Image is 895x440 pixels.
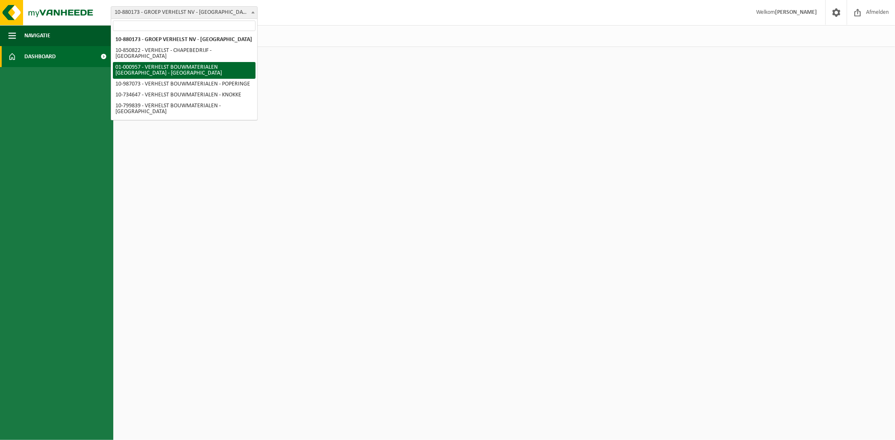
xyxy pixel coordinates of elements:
[113,117,256,134] li: 10-980590 - VERHELST BOUWMATERIALEN - AALTER - AALTER
[113,45,256,62] li: 10-850822 - VERHELST - CHAPEBEDRIJF - [GEOGRAPHIC_DATA]
[113,79,256,90] li: 10-987073 - VERHELST BOUWMATERIALEN - POPERINGE
[113,101,256,117] li: 10-799839 - VERHELST BOUWMATERIALEN - [GEOGRAPHIC_DATA]
[113,34,256,45] li: 10-880173 - GROEP VERHELST NV - [GEOGRAPHIC_DATA]
[113,62,256,79] li: 01-000957 - VERHELST BOUWMATERIALEN [GEOGRAPHIC_DATA] - [GEOGRAPHIC_DATA]
[775,9,817,16] strong: [PERSON_NAME]
[111,6,258,19] span: 10-880173 - GROEP VERHELST NV - OOSTENDE
[111,7,257,18] span: 10-880173 - GROEP VERHELST NV - OOSTENDE
[24,46,56,67] span: Dashboard
[113,90,256,101] li: 10-734647 - VERHELST BOUWMATERIALEN - KNOKKE
[24,25,50,46] span: Navigatie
